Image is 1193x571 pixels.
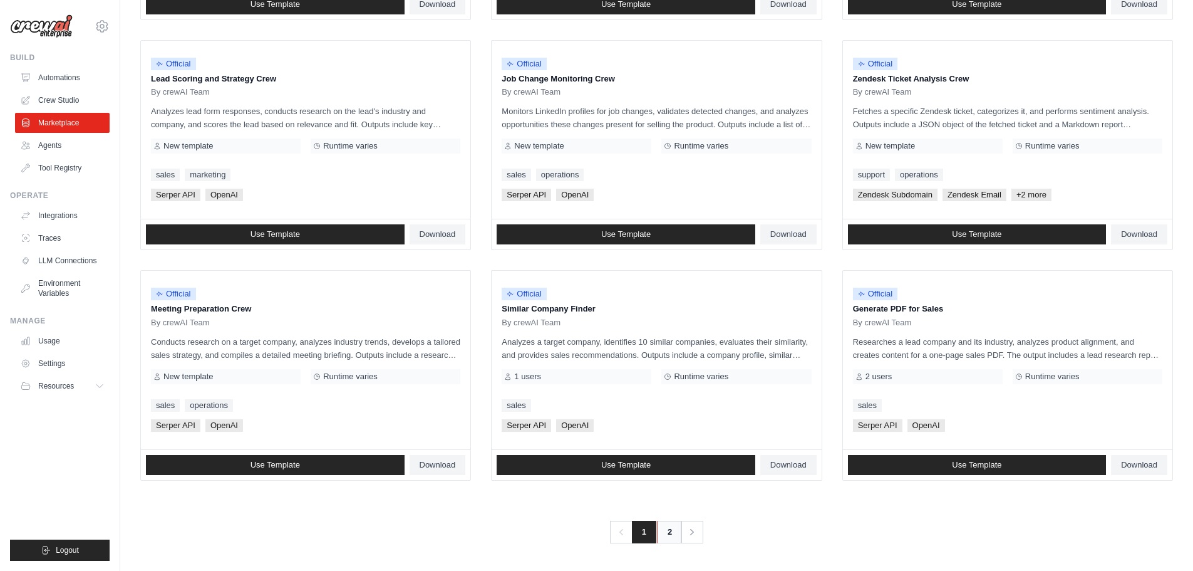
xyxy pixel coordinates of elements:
[10,14,73,38] img: Logo
[151,318,210,328] span: By crewAI Team
[151,58,196,70] span: Official
[420,229,456,239] span: Download
[502,189,551,201] span: Serper API
[502,58,547,70] span: Official
[943,189,1006,201] span: Zendesk Email
[151,87,210,97] span: By crewAI Team
[163,372,213,382] span: New template
[907,419,945,432] span: OpenAI
[15,376,110,396] button: Resources
[502,303,811,315] p: Similar Company Finder
[853,105,1162,131] p: Fetches a specific Zendesk ticket, categorizes it, and performs sentiment analysis. Outputs inclu...
[15,228,110,248] a: Traces
[15,113,110,133] a: Marketplace
[853,73,1162,85] p: Zendesk Ticket Analysis Crew
[146,224,405,244] a: Use Template
[770,229,807,239] span: Download
[865,141,915,151] span: New template
[610,521,703,543] nav: Pagination
[502,335,811,362] p: Analyzes a target company, identifies 10 similar companies, evaluates their similarity, and provi...
[10,53,110,63] div: Build
[1111,455,1167,475] a: Download
[185,169,230,181] a: marketing
[848,455,1107,475] a: Use Template
[151,169,180,181] a: sales
[151,335,460,362] p: Conducts research on a target company, analyzes industry trends, develops a tailored sales strate...
[674,372,728,382] span: Runtime varies
[151,288,196,300] span: Official
[502,87,560,97] span: By crewAI Team
[497,224,755,244] a: Use Template
[10,191,110,201] div: Operate
[497,455,755,475] a: Use Template
[1025,141,1080,151] span: Runtime varies
[15,206,110,226] a: Integrations
[502,318,560,328] span: By crewAI Team
[770,460,807,470] span: Download
[151,303,460,315] p: Meeting Preparation Crew
[853,58,898,70] span: Official
[323,372,378,382] span: Runtime varies
[853,169,890,181] a: support
[15,251,110,271] a: LLM Connections
[502,288,547,300] span: Official
[632,521,656,543] span: 1
[601,460,651,470] span: Use Template
[38,381,74,391] span: Resources
[502,399,530,412] a: sales
[410,224,466,244] a: Download
[853,303,1162,315] p: Generate PDF for Sales
[853,419,902,432] span: Serper API
[146,455,405,475] a: Use Template
[514,141,564,151] span: New template
[163,141,213,151] span: New template
[15,135,110,155] a: Agents
[250,229,300,239] span: Use Template
[10,316,110,326] div: Manage
[848,224,1107,244] a: Use Template
[1121,229,1157,239] span: Download
[514,372,541,382] span: 1 users
[556,419,594,432] span: OpenAI
[952,460,1001,470] span: Use Template
[853,399,882,412] a: sales
[657,521,682,543] a: 2
[420,460,456,470] span: Download
[10,540,110,561] button: Logout
[15,90,110,110] a: Crew Studio
[1111,224,1167,244] a: Download
[853,335,1162,362] p: Researches a lead company and its industry, analyzes product alignment, and creates content for a...
[536,169,584,181] a: operations
[151,73,460,85] p: Lead Scoring and Strategy Crew
[151,399,180,412] a: sales
[853,87,912,97] span: By crewAI Team
[323,141,378,151] span: Runtime varies
[502,73,811,85] p: Job Change Monitoring Crew
[865,372,892,382] span: 2 users
[853,189,937,201] span: Zendesk Subdomain
[601,229,651,239] span: Use Template
[952,229,1001,239] span: Use Template
[1121,460,1157,470] span: Download
[151,105,460,131] p: Analyzes lead form responses, conducts research on the lead's industry and company, and scores th...
[674,141,728,151] span: Runtime varies
[151,419,200,432] span: Serper API
[895,169,943,181] a: operations
[853,318,912,328] span: By crewAI Team
[151,189,200,201] span: Serper API
[760,224,817,244] a: Download
[250,460,300,470] span: Use Template
[205,419,243,432] span: OpenAI
[502,169,530,181] a: sales
[1025,372,1080,382] span: Runtime varies
[56,545,79,555] span: Logout
[185,399,233,412] a: operations
[15,354,110,374] a: Settings
[410,455,466,475] a: Download
[1011,189,1051,201] span: +2 more
[760,455,817,475] a: Download
[15,68,110,88] a: Automations
[15,331,110,351] a: Usage
[853,288,898,300] span: Official
[15,158,110,178] a: Tool Registry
